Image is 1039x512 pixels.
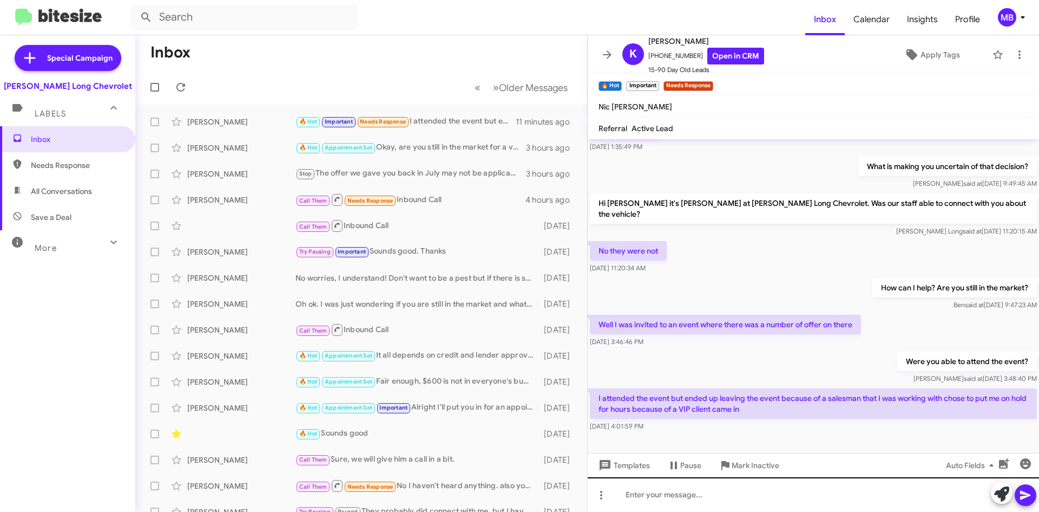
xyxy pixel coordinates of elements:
div: [PERSON_NAME] [187,455,295,465]
span: Important [325,118,353,125]
span: [DATE] 1:35:49 PM [590,142,642,151]
div: [PERSON_NAME] [187,351,295,361]
p: Well I was invited to an event where there was a number of offer on there [590,315,861,334]
div: [PERSON_NAME] [187,377,295,387]
span: Save a Deal [31,212,71,223]
div: Fair enough, $600 is not in everyone's budget. If there is anything else we could do let us know. [295,375,538,388]
div: [PERSON_NAME] [187,142,295,153]
div: No worries, I understand! Don't want to be a pest but if there is something I can find for you pl... [295,273,538,283]
span: Mark Inactive [732,456,779,475]
div: [DATE] [538,273,578,283]
span: 🔥 Hot [299,378,318,385]
span: Appointment Set [325,352,372,359]
p: How can I help? Are you still in the market? [872,278,1037,297]
span: [DATE] 3:46:46 PM [590,338,643,346]
div: [DATE] [538,481,578,491]
span: [PERSON_NAME] [DATE] 9:49:45 AM [913,179,1037,187]
span: Needs Response [360,118,406,125]
a: Profile [946,4,989,35]
button: Mark Inactive [710,456,788,475]
div: 3 hours ago [526,142,578,153]
div: Oh ok. I was just wondering if you are still in the market and what options I could track down fo... [295,299,538,309]
button: MB [989,8,1027,27]
div: The offer we gave you back in July may not be applicable to your vehicle currently as values chan... [295,167,526,180]
span: said at [963,227,982,235]
span: All Conversations [31,186,92,197]
div: 3 hours ago [526,168,578,179]
span: Special Campaign [47,53,113,63]
span: [PERSON_NAME] [DATE] 3:48:40 PM [913,374,1037,383]
span: Call Them [299,197,327,204]
span: Nic [PERSON_NAME] [599,102,672,112]
div: 11 minutes ago [516,116,578,127]
span: More [35,243,57,253]
span: K [629,46,637,63]
div: [PERSON_NAME] [187,116,295,127]
div: [PERSON_NAME] [187,299,295,309]
span: 🔥 Hot [299,404,318,411]
div: It all depends on credit and lender approval. The more the better, but there's not a set minimum. [295,349,538,362]
div: [PERSON_NAME] [187,481,295,491]
div: [DATE] [538,325,578,335]
a: Calendar [845,4,898,35]
span: Pause [680,456,701,475]
button: Pause [659,456,710,475]
span: « [475,81,481,94]
span: Insights [898,4,946,35]
a: Inbox [805,4,845,35]
div: Okay, are you still in the market for a vehicle? [295,141,526,154]
div: 4 hours ago [525,195,578,205]
span: Labels [35,109,66,119]
span: Older Messages [499,82,568,94]
span: [PHONE_NUMBER] [648,48,764,64]
div: [PERSON_NAME] [187,195,295,205]
div: Inbound Call [295,323,538,336]
div: Inbound Call [295,219,538,232]
button: Apply Tags [876,45,987,64]
div: [DATE] [538,351,578,361]
span: Referral [599,124,627,133]
div: [PERSON_NAME] [187,403,295,413]
span: Needs Response [347,197,393,204]
span: Call Them [299,456,327,463]
div: Inbound Call [295,193,525,206]
div: Sure, we will give him a call in a bit. [295,453,538,466]
span: 🔥 Hot [299,118,318,125]
a: Open in CRM [707,48,764,64]
span: 🔥 Hot [299,430,318,437]
small: 🔥 Hot [599,81,622,91]
span: Needs Response [347,483,393,490]
span: Inbox [31,134,123,145]
div: Sounds good [295,427,538,440]
div: [DATE] [538,377,578,387]
p: What is making you uncertain of that decision? [858,157,1037,176]
span: [DATE] 4:01:59 PM [590,422,643,430]
div: [PERSON_NAME] Long Chevrolet [4,81,132,92]
input: Search [131,4,358,30]
span: Active Lead [632,124,673,133]
span: [PERSON_NAME] Long [DATE] 11:20:15 AM [896,227,1037,235]
div: [DATE] [538,403,578,413]
h1: Inbox [150,44,190,61]
p: No they were not [590,241,667,261]
div: Alright I'll put you in for an appointment at 11:30. Our address is [STREET_ADDRESS] [295,401,538,414]
div: [DATE] [538,299,578,309]
p: I attended the event but ended up leaving the event because of a salesman that I was working with... [590,388,1037,419]
span: Needs Response [31,160,123,171]
span: 🔥 Hot [299,144,318,151]
div: [DATE] [538,429,578,439]
span: Call Them [299,327,327,334]
button: Auto Fields [937,456,1007,475]
a: Special Campaign [15,45,121,71]
small: Needs Response [663,81,713,91]
div: MB [998,8,1016,27]
p: Were you able to attend the event? [897,352,1037,371]
span: said at [965,301,984,309]
div: [PERSON_NAME] [187,247,295,257]
span: Important [338,248,366,255]
span: Stop [299,170,312,177]
span: [PERSON_NAME] [648,35,764,48]
small: Important [626,81,659,91]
